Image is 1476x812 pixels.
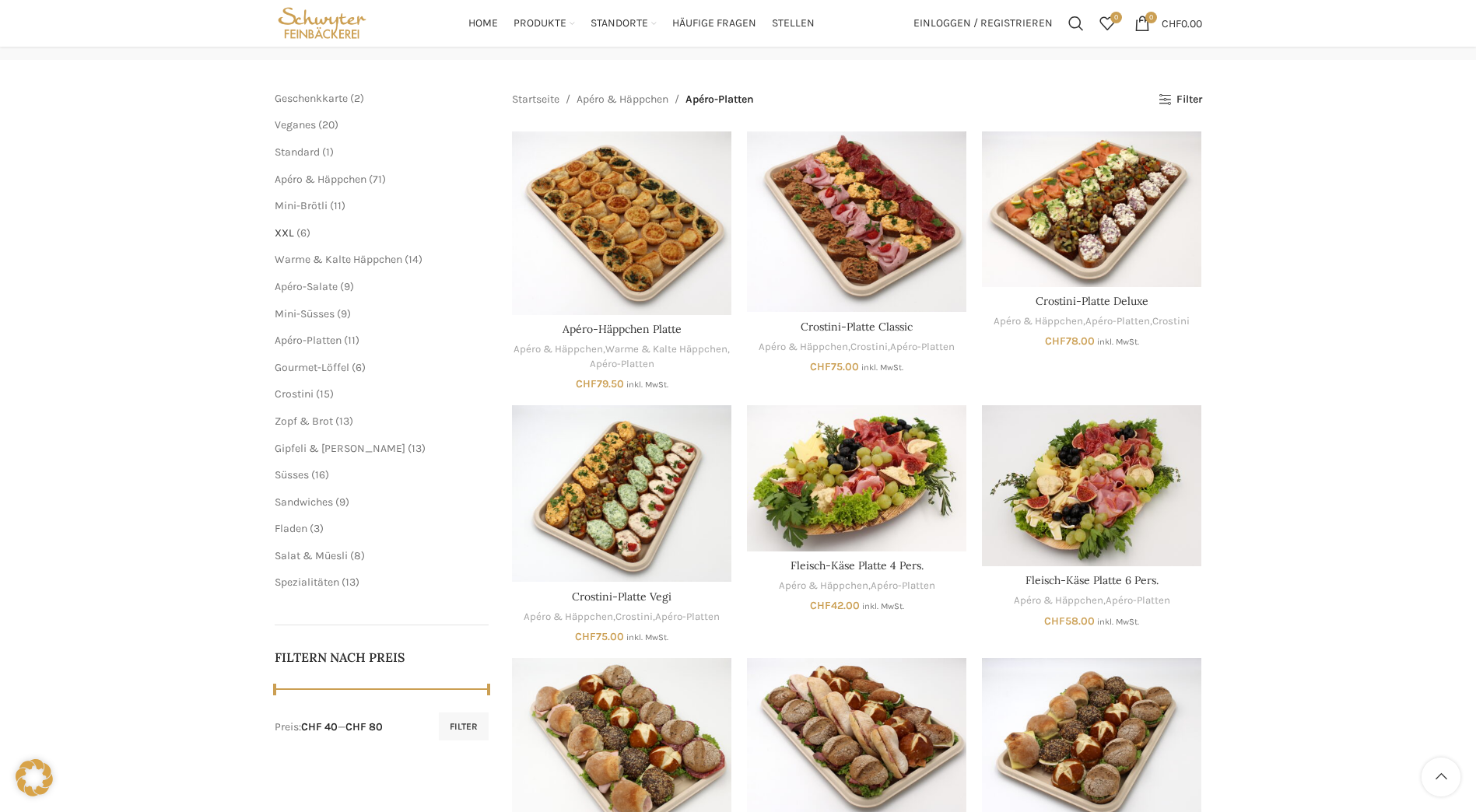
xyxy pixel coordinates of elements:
[356,361,362,374] span: 6
[1025,573,1159,587] a: Fleisch-Käse Platte 6 Pers.
[1092,8,1123,39] a: 0
[1110,12,1122,23] span: 0
[576,377,624,390] bdi: 79.50
[572,590,671,604] a: Crostini-Platte Vegi
[563,322,682,336] a: Apéro-Häppchen Platte
[275,173,366,186] a: Apéro & Häppchen
[1127,8,1210,39] a: 0 CHF0.00
[334,199,342,212] span: 11
[862,601,904,611] small: inkl. MwSt.
[590,357,654,372] a: Apéro-Platten
[345,720,383,733] span: CHF 80
[1159,93,1201,107] a: Filter
[275,307,335,320] a: Mini-Süsses
[1145,12,1157,23] span: 0
[1162,16,1202,30] bdi: 0.00
[514,8,575,39] a: Produkte
[779,579,868,593] a: Apéro & Häppchen
[275,415,333,428] a: Zopf & Brot
[810,599,860,612] bdi: 42.00
[1036,294,1148,308] a: Crostini-Platte Deluxe
[1061,8,1092,39] div: Suchen
[275,118,316,131] a: Veganes
[576,377,597,390] span: CHF
[1097,617,1139,627] small: inkl. MwSt.
[275,253,402,266] span: Warme & Kalte Häppchen
[913,18,1053,29] span: Einloggen / Registrieren
[275,468,309,481] a: Süsses
[275,145,320,159] span: Standard
[906,8,1061,39] a: Einloggen / Registrieren
[275,522,307,535] a: Fladen
[468,8,498,39] a: Home
[772,8,815,39] a: Stellen
[275,226,294,240] span: XXL
[275,280,338,293] a: Apéro-Salate
[575,630,624,643] bdi: 75.00
[468,16,498,31] span: Home
[591,8,657,39] a: Standorte
[1106,593,1170,608] a: Apéro-Platten
[982,405,1201,566] a: Fleisch-Käse Platte 6 Pers.
[1085,314,1150,329] a: Apéro-Platten
[344,280,350,293] span: 9
[275,334,342,347] span: Apéro-Platten
[1422,758,1460,796] a: Scroll to top button
[377,8,905,39] div: Main navigation
[412,442,422,455] span: 13
[275,549,348,562] span: Salat & Müesli
[275,199,328,212] span: Mini-Brötli
[314,522,320,535] span: 3
[626,380,668,390] small: inkl. MwSt.
[982,131,1201,286] a: Crostini-Platte Deluxe
[1045,334,1066,348] span: CHF
[322,118,335,131] span: 20
[301,720,338,733] span: CHF 40
[341,307,347,320] span: 9
[747,579,966,593] div: ,
[685,91,754,108] span: Apéro-Platten
[850,340,888,355] a: Crostini
[512,610,731,625] div: , ,
[1097,337,1139,347] small: inkl. MwSt.
[275,361,349,374] span: Gourmet-Löffel
[514,342,603,357] a: Apéro & Häppchen
[275,442,405,455] a: Gipfeli & [PERSON_NAME]
[772,16,815,31] span: Stellen
[315,468,325,481] span: 16
[524,610,613,625] a: Apéro & Häppchen
[810,360,831,373] span: CHF
[890,340,955,355] a: Apéro-Platten
[339,495,345,509] span: 9
[373,173,382,186] span: 71
[512,91,754,108] nav: Breadcrumb
[810,360,859,373] bdi: 75.00
[354,549,361,562] span: 8
[514,16,566,31] span: Produkte
[747,340,966,355] div: , ,
[320,387,330,401] span: 15
[605,342,727,357] a: Warme & Kalte Häppchen
[345,576,356,589] span: 13
[300,226,307,240] span: 6
[994,314,1083,329] a: Apéro & Häppchen
[326,145,330,159] span: 1
[1162,16,1181,30] span: CHF
[275,576,339,589] a: Spezialitäten
[275,92,348,105] a: Geschenkkarte
[615,610,653,625] a: Crostini
[801,320,913,334] a: Crostini-Platte Classic
[275,649,489,666] h5: Filtern nach Preis
[591,16,648,31] span: Standorte
[275,495,333,509] a: Sandwiches
[861,362,903,373] small: inkl. MwSt.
